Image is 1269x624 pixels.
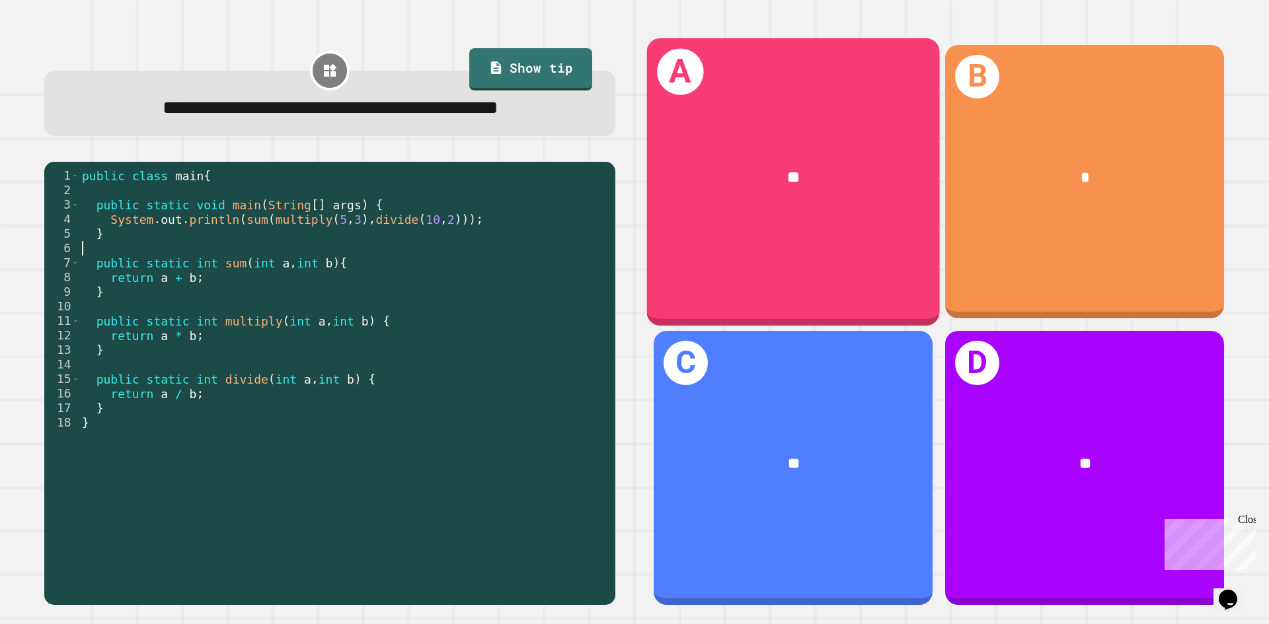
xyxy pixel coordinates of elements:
div: 4 [44,212,79,226]
div: 7 [44,256,79,270]
h1: C [664,341,708,385]
div: 12 [44,328,79,343]
iframe: chat widget [1213,571,1256,611]
div: 14 [44,357,79,372]
div: 6 [44,241,79,256]
h1: D [955,341,999,385]
div: 16 [44,386,79,401]
span: Toggle code folding, rows 15 through 17 [72,372,79,386]
div: 15 [44,372,79,386]
h1: A [657,48,703,94]
div: 3 [44,197,79,212]
div: Chat with us now!Close [5,5,91,84]
div: 2 [44,183,79,197]
div: 5 [44,226,79,241]
a: Show tip [469,48,592,90]
h1: B [955,55,999,99]
div: 13 [44,343,79,357]
div: 10 [44,299,79,314]
iframe: chat widget [1159,514,1256,570]
div: 17 [44,401,79,415]
div: 1 [44,168,79,183]
span: Toggle code folding, rows 7 through 9 [71,256,79,270]
div: 8 [44,270,79,285]
span: Toggle code folding, rows 3 through 5 [71,197,79,212]
span: Toggle code folding, rows 1 through 18 [71,168,79,183]
div: 9 [44,285,79,299]
span: Toggle code folding, rows 11 through 13 [72,314,79,328]
div: 18 [44,415,79,430]
div: 11 [44,314,79,328]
